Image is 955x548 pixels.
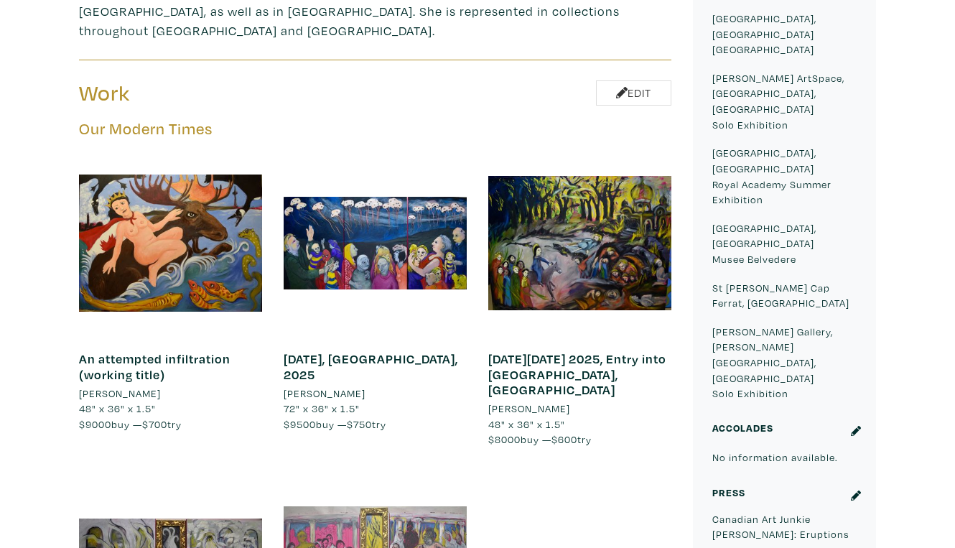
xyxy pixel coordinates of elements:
[284,350,458,383] a: [DATE], [GEOGRAPHIC_DATA], 2025
[284,386,467,401] a: [PERSON_NAME]
[712,280,857,311] p: St [PERSON_NAME] Cap Ferrat, [GEOGRAPHIC_DATA]
[488,401,671,417] a: [PERSON_NAME]
[488,417,565,431] span: 48" x 36" x 1.5"
[488,350,666,398] a: [DATE][DATE] 2025, Entry into [GEOGRAPHIC_DATA], [GEOGRAPHIC_DATA]
[284,417,386,431] span: buy — try
[488,401,570,417] li: [PERSON_NAME]
[488,432,592,446] span: buy — try
[79,119,671,139] h5: Our Modern Times
[712,70,857,132] p: [PERSON_NAME] ArtSpace, [GEOGRAPHIC_DATA], [GEOGRAPHIC_DATA] Solo Exhibition
[284,386,365,401] li: [PERSON_NAME]
[79,80,365,107] h3: Work
[79,386,161,401] li: [PERSON_NAME]
[596,80,671,106] a: Edit
[712,11,857,57] p: [GEOGRAPHIC_DATA], [GEOGRAPHIC_DATA] [GEOGRAPHIC_DATA]
[79,417,111,431] span: $9000
[79,350,230,383] a: An attempted infiltration (working title)
[284,417,316,431] span: $9500
[712,145,857,207] p: [GEOGRAPHIC_DATA], [GEOGRAPHIC_DATA] Royal Academy Summer Exhibition
[712,511,857,542] p: Canadian Art Junkie [PERSON_NAME]: Eruptions
[79,417,182,431] span: buy — try
[79,386,262,401] a: [PERSON_NAME]
[712,486,745,499] small: Press
[142,417,167,431] span: $700
[284,401,360,415] span: 72" x 36" x 1.5"
[79,401,156,415] span: 48" x 36" x 1.5"
[488,432,521,446] span: $8000
[347,417,372,431] span: $750
[712,220,857,267] p: [GEOGRAPHIC_DATA], [GEOGRAPHIC_DATA] Musee Belvedere
[712,421,773,435] small: Accolades
[712,324,857,401] p: [PERSON_NAME] Gallery, [PERSON_NAME][GEOGRAPHIC_DATA], [GEOGRAPHIC_DATA] Solo Exhibition
[551,432,577,446] span: $600
[712,450,838,464] small: No information available.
